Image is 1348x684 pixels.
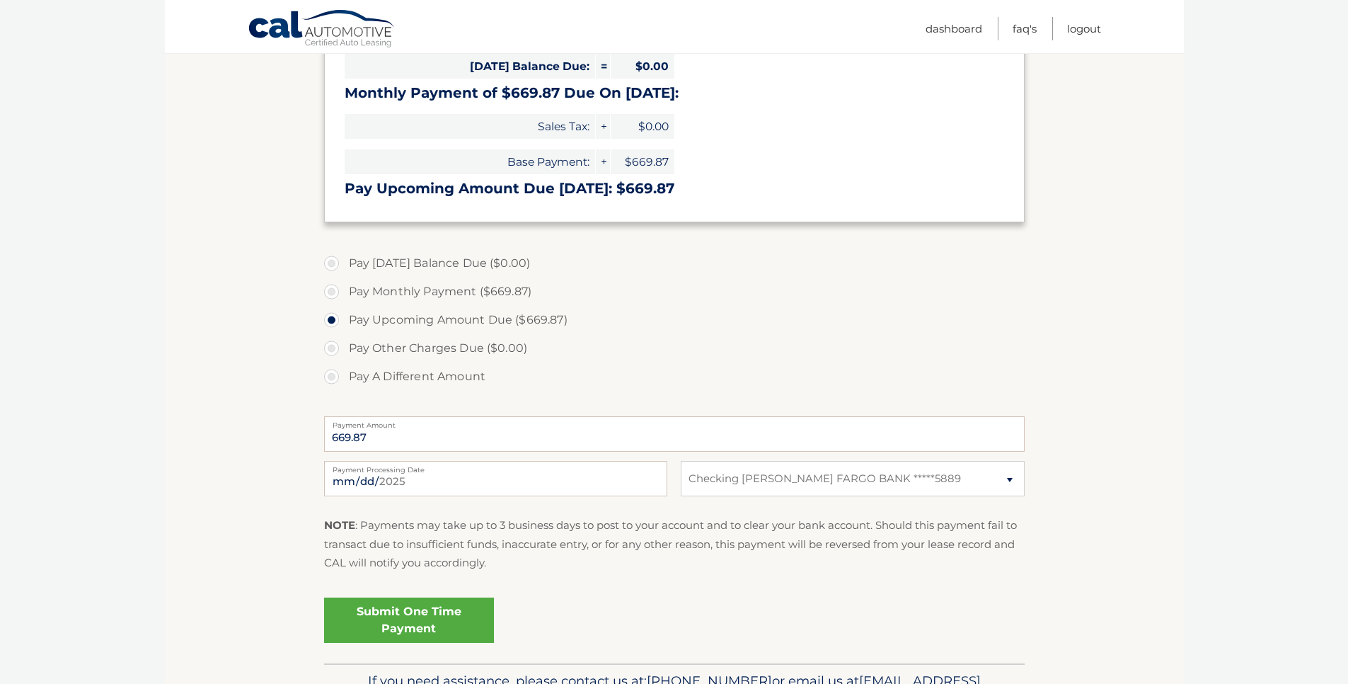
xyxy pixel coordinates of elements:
[324,334,1025,363] label: Pay Other Charges Due ($0.00)
[345,84,1004,102] h3: Monthly Payment of $669.87 Due On [DATE]:
[248,9,396,50] a: Cal Automotive
[324,306,1025,334] label: Pay Upcoming Amount Due ($669.87)
[345,149,595,174] span: Base Payment:
[596,114,610,139] span: +
[1067,17,1101,40] a: Logout
[611,54,674,79] span: $0.00
[324,278,1025,306] label: Pay Monthly Payment ($669.87)
[345,54,595,79] span: [DATE] Balance Due:
[611,114,674,139] span: $0.00
[596,149,610,174] span: +
[324,461,667,496] input: Payment Date
[324,416,1025,452] input: Payment Amount
[324,598,494,643] a: Submit One Time Payment
[345,180,1004,198] h3: Pay Upcoming Amount Due [DATE]: $669.87
[596,54,610,79] span: =
[1013,17,1037,40] a: FAQ's
[324,461,667,472] label: Payment Processing Date
[324,416,1025,428] label: Payment Amount
[345,114,595,139] span: Sales Tax:
[324,249,1025,278] label: Pay [DATE] Balance Due ($0.00)
[324,363,1025,391] label: Pay A Different Amount
[926,17,982,40] a: Dashboard
[324,518,355,532] strong: NOTE
[324,516,1025,572] p: : Payments may take up to 3 business days to post to your account and to clear your bank account....
[611,149,674,174] span: $669.87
